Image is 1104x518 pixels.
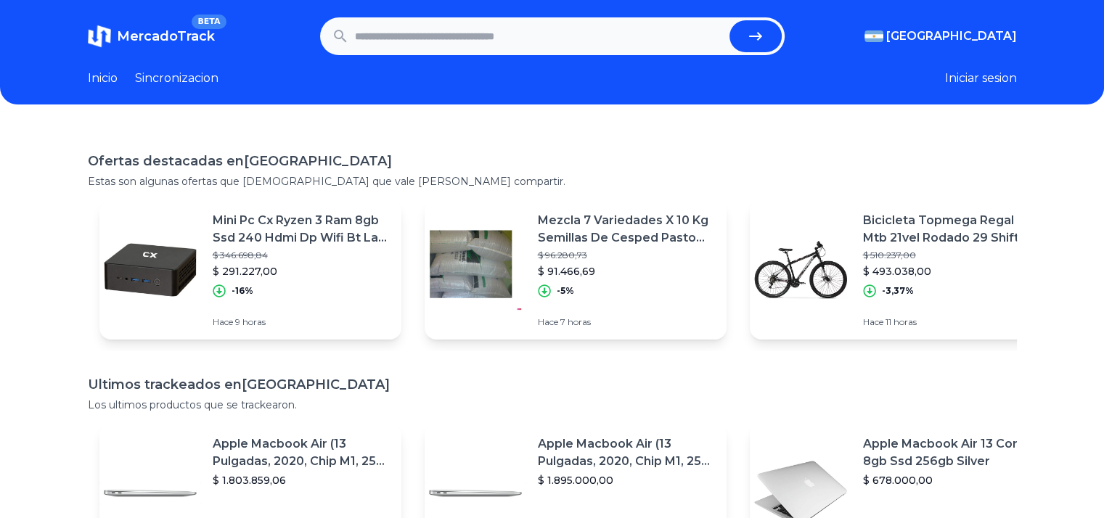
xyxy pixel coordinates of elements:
[88,25,111,48] img: MercadoTrack
[88,374,1017,395] h1: Ultimos trackeados en [GEOGRAPHIC_DATA]
[538,316,715,328] p: Hace 7 horas
[117,28,215,44] span: MercadoTrack
[863,473,1040,488] p: $ 678.000,00
[864,30,883,42] img: Argentina
[538,212,715,247] p: Mezcla 7 Variedades X 10 Kg Semillas De Cesped Pasto Premium
[88,398,1017,412] p: Los ultimos productos que se trackearon.
[750,200,1052,340] a: Featured imageBicicleta Topmega Regal Mtb 21vel Rodado 29 Shifter Shimano$ 510.237,00$ 493.038,00...
[88,151,1017,171] h1: Ofertas destacadas en [GEOGRAPHIC_DATA]
[557,285,574,297] p: -5%
[213,316,390,328] p: Hace 9 horas
[135,70,218,87] a: Sincronizacion
[863,250,1040,261] p: $ 510.237,00
[88,70,118,87] a: Inicio
[863,435,1040,470] p: Apple Macbook Air 13 Core I5 8gb Ssd 256gb Silver
[863,264,1040,279] p: $ 493.038,00
[213,212,390,247] p: Mini Pc Cx Ryzen 3 Ram 8gb Ssd 240 Hdmi Dp Wifi Bt Lan X2
[425,200,727,340] a: Featured imageMezcla 7 Variedades X 10 Kg Semillas De Cesped Pasto Premium$ 96.280,73$ 91.466,69-...
[538,264,715,279] p: $ 91.466,69
[538,435,715,470] p: Apple Macbook Air (13 Pulgadas, 2020, Chip M1, 256 Gb De Ssd, 8 Gb De Ram) - Plata
[99,219,201,321] img: Featured image
[886,28,1017,45] span: [GEOGRAPHIC_DATA]
[750,219,851,321] img: Featured image
[99,200,401,340] a: Featured imageMini Pc Cx Ryzen 3 Ram 8gb Ssd 240 Hdmi Dp Wifi Bt Lan X2$ 346.698,84$ 291.227,00-1...
[863,316,1040,328] p: Hace 11 horas
[213,250,390,261] p: $ 346.698,84
[88,174,1017,189] p: Estas son algunas ofertas que [DEMOGRAPHIC_DATA] que vale [PERSON_NAME] compartir.
[882,285,914,297] p: -3,37%
[213,264,390,279] p: $ 291.227,00
[192,15,226,29] span: BETA
[232,285,253,297] p: -16%
[945,70,1017,87] button: Iniciar sesion
[864,28,1017,45] button: [GEOGRAPHIC_DATA]
[213,473,390,488] p: $ 1.803.859,06
[213,435,390,470] p: Apple Macbook Air (13 Pulgadas, 2020, Chip M1, 256 Gb De Ssd, 8 Gb De Ram) - Plata
[425,219,526,321] img: Featured image
[88,25,215,48] a: MercadoTrackBETA
[538,473,715,488] p: $ 1.895.000,00
[863,212,1040,247] p: Bicicleta Topmega Regal Mtb 21vel Rodado 29 Shifter Shimano
[538,250,715,261] p: $ 96.280,73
